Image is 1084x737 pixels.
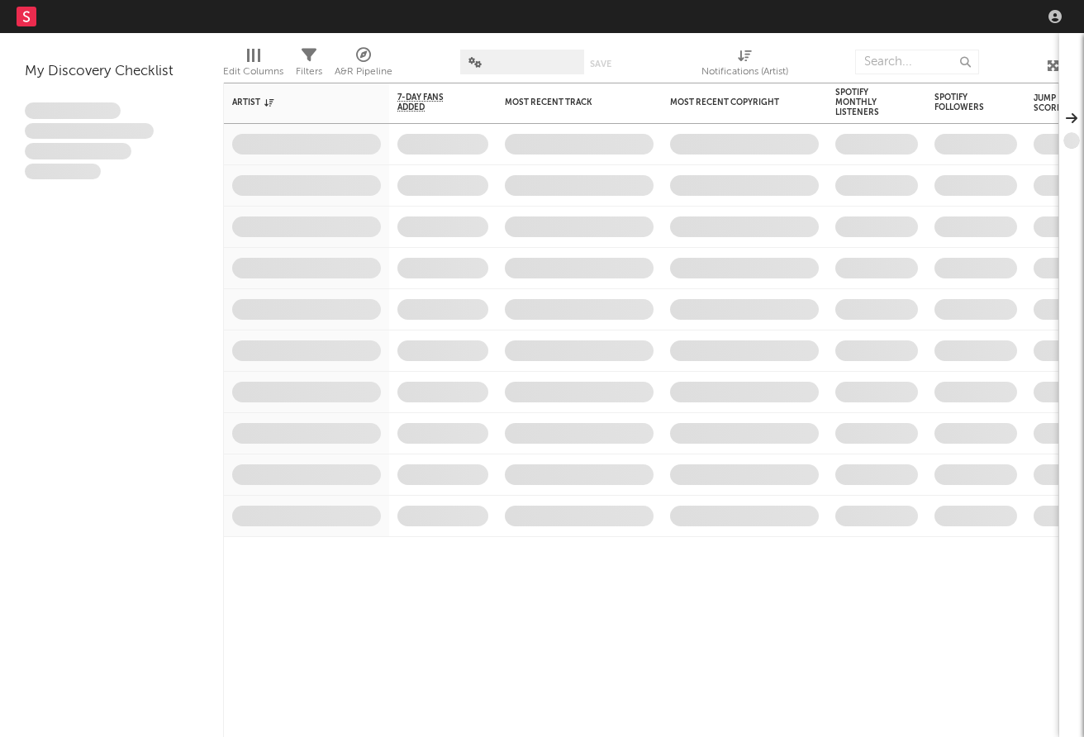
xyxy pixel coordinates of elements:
div: Most Recent Copyright [670,97,794,107]
div: Spotify Monthly Listeners [835,88,893,117]
div: Filters [296,62,322,82]
div: Artist [232,97,356,107]
div: Notifications (Artist) [701,41,788,89]
div: Notifications (Artist) [701,62,788,82]
span: Aliquam viverra [25,164,101,180]
input: Search... [855,50,979,74]
div: Filters [296,41,322,89]
div: Edit Columns [223,41,283,89]
button: Save [590,59,611,69]
div: Edit Columns [223,62,283,82]
span: 7-Day Fans Added [397,93,464,112]
div: Jump Score [1034,93,1075,113]
div: Most Recent Track [505,97,629,107]
div: A&R Pipeline [335,62,392,82]
div: My Discovery Checklist [25,62,198,82]
span: Lorem ipsum dolor [25,102,121,119]
div: A&R Pipeline [335,41,392,89]
span: Praesent ac interdum [25,143,131,159]
span: Integer aliquet in purus et [25,123,154,140]
div: Spotify Followers [934,93,992,112]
